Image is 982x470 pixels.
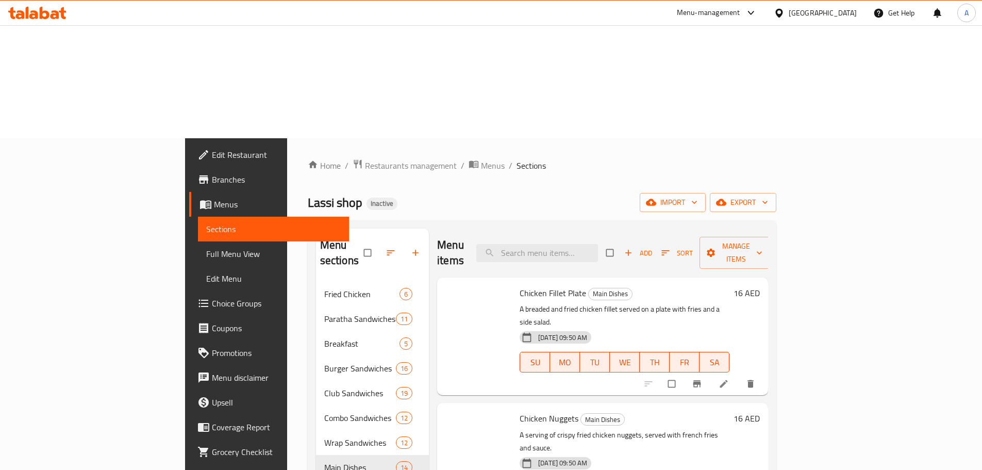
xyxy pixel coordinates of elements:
div: items [396,362,412,375]
span: Paratha Sandwiches [324,313,396,325]
span: Select to update [662,374,684,394]
div: Burger Sandwiches16 [316,356,429,381]
span: Add item [622,245,655,261]
div: Wrap Sandwiches12 [316,430,429,455]
span: [DATE] 09:50 AM [534,333,591,343]
div: Paratha Sandwiches11 [316,306,429,331]
button: SA [700,352,729,372]
a: Grocery Checklist [189,440,349,464]
button: delete [739,372,764,395]
a: Branches [189,167,349,192]
span: 11 [396,314,412,324]
span: Sections [206,223,341,235]
span: Upsell [212,396,341,409]
button: MO [550,352,580,372]
button: export [710,193,776,212]
a: Upsell [189,390,349,415]
button: WE [610,352,640,372]
span: Chicken Nuggets [520,411,578,426]
span: Grocery Checklist [212,446,341,458]
span: export [718,196,768,209]
li: / [461,159,464,172]
span: A [964,7,969,19]
span: Chicken Fillet Plate [520,285,586,301]
div: Main Dishes [580,413,625,426]
span: Club Sandwiches [324,387,396,399]
div: items [400,337,412,350]
span: Edit Restaurant [212,149,341,161]
span: Wrap Sandwiches [324,436,396,449]
span: FR [674,355,695,370]
button: TH [640,352,670,372]
span: Inactive [367,199,397,208]
button: SU [520,352,550,372]
a: Edit Restaurant [189,142,349,167]
span: Main Dishes [589,288,632,300]
span: Combo Sandwiches [324,412,396,424]
nav: breadcrumb [308,159,776,172]
span: Sort [661,247,693,259]
li: / [509,159,512,172]
span: Menus [214,198,341,210]
p: A breaded and fried chicken fillet served on a plate with fries and a side salad. [520,303,729,329]
span: [DATE] 09:50 AM [534,458,591,468]
div: items [400,288,412,300]
h6: 16 AED [734,411,760,426]
span: Lassi shop [308,191,362,214]
span: SA [704,355,725,370]
span: Choice Groups [212,297,341,310]
span: 12 [396,438,412,448]
span: Edit Menu [206,272,341,285]
a: Coverage Report [189,415,349,440]
a: Menu disclaimer [189,365,349,390]
span: TH [644,355,665,370]
span: 5 [400,339,412,349]
span: Branches [212,173,341,186]
span: SU [524,355,546,370]
span: Menu disclaimer [212,371,341,384]
span: Coverage Report [212,421,341,433]
span: 16 [396,364,412,374]
span: Fried Chicken [324,288,400,300]
span: Manage items [708,240,764,266]
span: Select section [600,243,622,263]
button: Manage items [700,237,773,269]
div: Breakfast5 [316,331,429,356]
span: Burger Sandwiches [324,362,396,375]
span: Menus [481,159,505,172]
a: Coupons [189,316,349,341]
span: Promotions [212,347,341,359]
button: TU [580,352,610,372]
span: Full Menu View [206,248,341,260]
span: 12 [396,413,412,423]
span: 19 [396,388,412,398]
h2: Menu items [437,237,464,268]
a: Sections [198,217,349,241]
span: Add [624,247,652,259]
div: Club Sandwiches19 [316,381,429,406]
a: Promotions [189,341,349,365]
input: search [476,244,598,262]
button: FR [670,352,700,372]
button: Add [622,245,655,261]
span: Breakfast [324,337,400,350]
a: Full Menu View [198,241,349,266]
a: Edit menu item [719,379,731,389]
span: Sections [517,159,546,172]
div: items [396,387,412,399]
a: Restaurants management [353,159,457,172]
div: Menu-management [677,7,740,19]
div: Fried Chicken6 [316,282,429,306]
button: Branch-specific-item [686,372,710,395]
button: import [640,193,706,212]
div: [GEOGRAPHIC_DATA] [789,7,857,19]
span: Coupons [212,322,341,334]
span: Main Dishes [581,414,624,426]
span: 6 [400,289,412,299]
a: Edit Menu [198,266,349,291]
span: WE [614,355,636,370]
span: TU [584,355,606,370]
h6: 16 AED [734,286,760,300]
span: import [648,196,697,209]
button: Sort [659,245,695,261]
